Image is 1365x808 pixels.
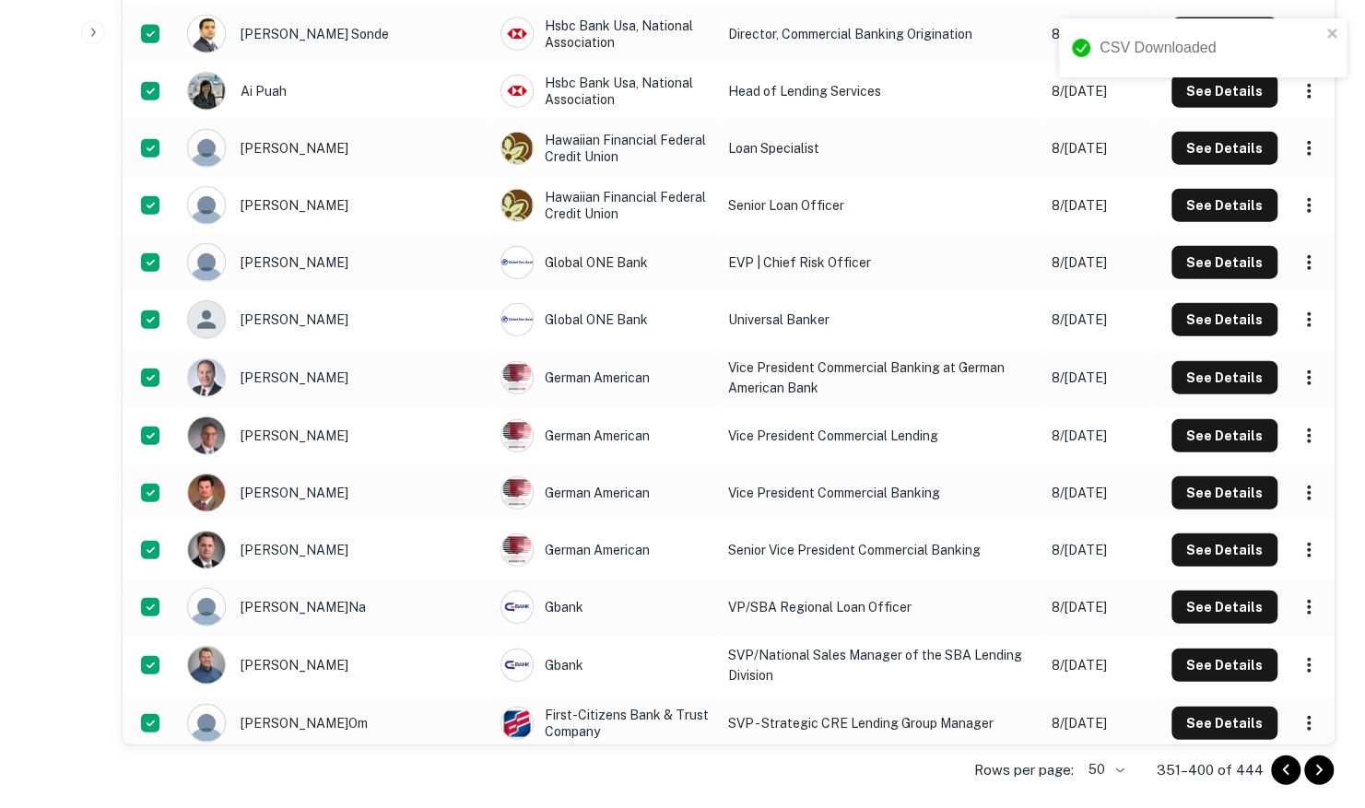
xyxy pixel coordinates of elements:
[501,76,533,107] img: picture
[1042,291,1150,348] td: 8/[DATE]
[1042,120,1150,177] td: 8/[DATE]
[1171,132,1277,165] button: See Details
[501,190,533,221] img: picture
[187,186,482,225] div: [PERSON_NAME]
[501,420,533,451] img: picture
[188,532,225,568] img: 1516605801558
[1042,464,1150,521] td: 8/[DATE]
[500,303,710,336] div: Global ONE Bank
[187,243,482,282] div: [PERSON_NAME]
[188,705,225,742] img: 9c8pery4andzj6ohjkjp54ma2
[719,636,1042,695] td: SVP/National Sales Manager of the SBA Lending Division
[1171,476,1277,509] button: See Details
[1171,419,1277,452] button: See Details
[719,291,1042,348] td: Universal Banker
[188,187,225,224] img: 9c8pery4andzj6ohjkjp54ma2
[1326,26,1339,43] button: close
[1304,755,1334,785] button: Go to next page
[187,300,482,339] div: [PERSON_NAME]
[719,6,1042,63] td: Director, Commercial Banking Origination
[974,759,1074,781] p: Rows per page:
[187,72,482,111] div: ai puah
[1042,177,1150,234] td: 8/[DATE]
[1100,37,1321,59] div: CSV Downloaded
[719,407,1042,464] td: Vice President Commercial Lending
[719,695,1042,752] td: SVP - Strategic CRE Lending Group Manager
[188,417,225,454] img: 1538145319446
[187,646,482,685] div: [PERSON_NAME]
[1171,246,1277,279] button: See Details
[501,247,533,278] img: picture
[188,589,225,626] img: 9c8pery4andzj6ohjkjp54ma2
[1171,707,1277,740] button: See Details
[188,73,225,110] img: 1517371137736
[187,588,482,626] div: [PERSON_NAME]na
[1042,234,1150,291] td: 8/[DATE]
[1042,407,1150,464] td: 8/[DATE]
[188,16,225,53] img: 1517670958470
[719,63,1042,120] td: Head of Lending Services
[500,476,710,509] div: German American
[1171,591,1277,624] button: See Details
[1171,533,1277,567] button: See Details
[1042,348,1150,407] td: 8/[DATE]
[500,361,710,394] div: German American
[188,130,225,167] img: 9c8pery4andzj6ohjkjp54ma2
[1171,361,1277,394] button: See Details
[719,234,1042,291] td: EVP | Chief Risk Officer
[187,474,482,512] div: [PERSON_NAME]
[1042,521,1150,579] td: 8/[DATE]
[1171,189,1277,222] button: See Details
[187,129,482,168] div: [PERSON_NAME]
[719,464,1042,521] td: Vice President Commercial Banking
[501,18,533,50] img: picture
[1157,759,1264,781] p: 351–400 of 444
[500,707,710,740] div: First-citizens Bank & Trust Company
[187,358,482,397] div: [PERSON_NAME]
[501,304,533,335] img: picture
[188,359,225,396] img: 1517412754207
[500,132,710,165] div: Hawaiian Financial Federal Credit Union
[501,133,533,164] img: picture
[1171,303,1277,336] button: See Details
[501,708,533,739] img: picture
[1042,636,1150,695] td: 8/[DATE]
[1042,6,1150,63] td: 8/[DATE]
[500,533,710,567] div: German American
[501,650,533,681] img: picture
[188,244,225,281] img: 9c8pery4andzj6ohjkjp54ma2
[188,474,225,511] img: 1517355806814
[187,15,482,53] div: [PERSON_NAME] sonde
[500,419,710,452] div: German American
[187,704,482,743] div: [PERSON_NAME]om
[500,18,710,51] div: Hsbc Bank Usa, National Association
[1042,579,1150,636] td: 8/[DATE]
[500,75,710,108] div: Hsbc Bank Usa, National Association
[1042,63,1150,120] td: 8/[DATE]
[500,246,710,279] div: Global ONE Bank
[187,531,482,569] div: [PERSON_NAME]
[719,521,1042,579] td: Senior Vice President Commercial Banking
[719,177,1042,234] td: Senior Loan Officer
[719,579,1042,636] td: VP/SBA Regional Loan Officer
[719,348,1042,407] td: Vice President Commercial Banking at German American Bank
[187,416,482,455] div: [PERSON_NAME]
[500,591,710,624] div: Gbank
[1171,649,1277,682] button: See Details
[188,647,225,684] img: 1665067306078
[719,120,1042,177] td: Loan Specialist
[1271,755,1300,785] button: Go to previous page
[500,189,710,222] div: Hawaiian Financial Federal Credit Union
[500,649,710,682] div: Gbank
[501,362,533,393] img: picture
[1042,695,1150,752] td: 8/[DATE]
[1273,661,1365,749] iframe: Chat Widget
[501,591,533,623] img: picture
[1081,756,1127,783] div: 50
[501,534,533,566] img: picture
[501,477,533,509] img: picture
